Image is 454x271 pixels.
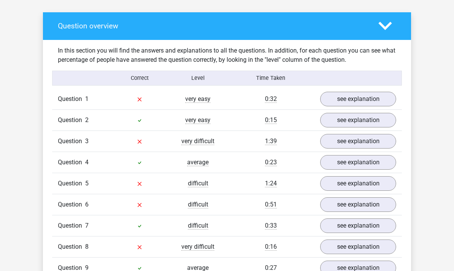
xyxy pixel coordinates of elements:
[85,95,89,102] span: 1
[320,176,396,191] a: see explanation
[58,116,85,125] span: Question
[320,113,396,127] a: see explanation
[85,180,89,187] span: 5
[265,116,277,124] span: 0:15
[320,218,396,233] a: see explanation
[265,180,277,187] span: 1:24
[185,116,211,124] span: very easy
[58,221,85,230] span: Question
[181,243,214,251] span: very difficult
[85,159,89,166] span: 4
[227,74,314,82] div: Time Taken
[188,201,208,208] span: difficult
[265,95,277,103] span: 0:32
[265,201,277,208] span: 0:51
[85,116,89,124] span: 2
[181,137,214,145] span: very difficult
[320,197,396,212] a: see explanation
[187,159,209,166] span: average
[85,243,89,250] span: 8
[188,180,208,187] span: difficult
[85,222,89,229] span: 7
[58,158,85,167] span: Question
[85,201,89,208] span: 6
[169,74,227,82] div: Level
[320,240,396,254] a: see explanation
[58,242,85,251] span: Question
[265,137,277,145] span: 1:39
[58,179,85,188] span: Question
[52,46,402,64] div: In this section you will find the answers and explanations to all the questions. In addition, for...
[265,159,277,166] span: 0:23
[111,74,169,82] div: Correct
[188,222,208,230] span: difficult
[320,134,396,149] a: see explanation
[185,95,211,103] span: very easy
[265,222,277,230] span: 0:33
[85,137,89,145] span: 3
[265,243,277,251] span: 0:16
[58,200,85,209] span: Question
[58,94,85,104] span: Question
[320,155,396,170] a: see explanation
[58,21,367,30] h4: Question overview
[320,92,396,106] a: see explanation
[58,137,85,146] span: Question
